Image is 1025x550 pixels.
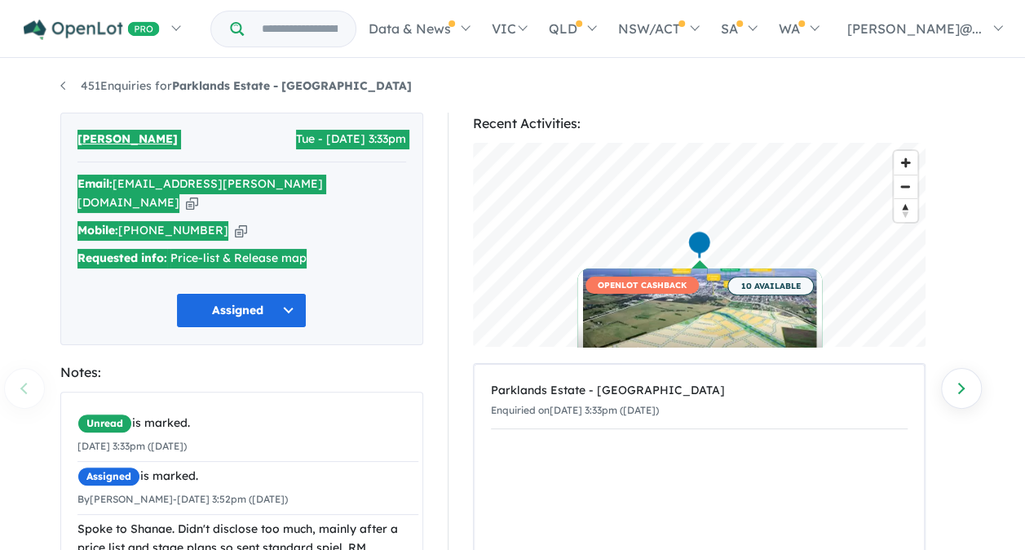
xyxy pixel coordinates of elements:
button: Reset bearing to north [894,198,917,222]
strong: Parklands Estate - [GEOGRAPHIC_DATA] [172,78,412,93]
div: Notes: [60,361,423,384]
a: [EMAIL_ADDRESS][PERSON_NAME][DOMAIN_NAME] [77,176,323,211]
small: By [PERSON_NAME] - [DATE] 3:52pm ([DATE]) [77,493,288,505]
button: Zoom out [894,175,917,198]
a: [PHONE_NUMBER] [118,223,228,237]
span: Unread [77,414,132,433]
button: Zoom in [894,151,917,175]
div: Recent Activities: [473,113,926,135]
strong: Email: [77,176,113,191]
a: OPENLOT CASHBACK 10 AVAILABLE [577,268,822,391]
span: [PERSON_NAME]@... [847,20,982,37]
button: Copy [235,222,247,239]
span: Tue - [DATE] 3:33pm [296,130,406,149]
strong: Requested info: [77,251,167,265]
div: Price-list & Release map [77,249,406,268]
div: Map marker [687,230,711,260]
canvas: Map [473,143,926,347]
strong: Mobile: [77,223,118,237]
input: Try estate name, suburb, builder or developer [247,11,352,47]
div: is marked. [77,414,418,433]
div: is marked. [77,467,418,486]
span: [PERSON_NAME] [77,130,178,149]
button: Copy [186,194,198,211]
a: 451Enquiries forParklands Estate - [GEOGRAPHIC_DATA] [60,78,412,93]
button: Assigned [176,293,307,328]
img: Openlot PRO Logo White [24,20,160,40]
nav: breadcrumb [60,77,965,96]
span: OPENLOT CASHBACK [585,277,699,294]
small: [DATE] 3:33pm ([DATE]) [77,440,187,452]
span: Reset bearing to north [894,199,917,222]
a: Parklands Estate - [GEOGRAPHIC_DATA]Enquiried on[DATE] 3:33pm ([DATE]) [491,373,908,429]
span: Assigned [77,467,140,486]
div: Parklands Estate - [GEOGRAPHIC_DATA] [491,381,908,401]
small: Enquiried on [DATE] 3:33pm ([DATE]) [491,404,659,416]
span: 10 AVAILABLE [727,277,814,295]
